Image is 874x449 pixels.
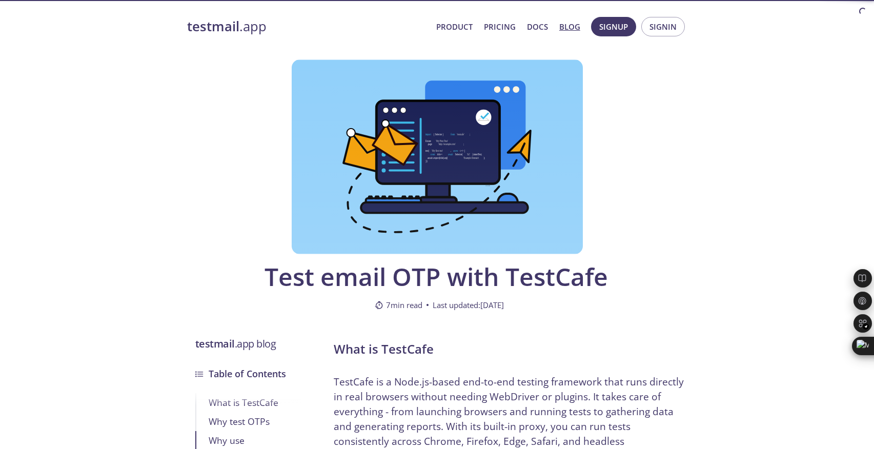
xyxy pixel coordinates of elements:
[334,340,687,358] h2: What is TestCafe
[641,17,685,36] button: Signin
[187,18,428,35] a: testmail.app
[195,337,301,351] h3: .app blog
[591,17,636,36] button: Signup
[209,415,301,428] div: Why test OTPs
[527,20,548,33] a: Docs
[375,299,422,311] span: 7 min read
[433,299,504,311] span: Last updated: [DATE]
[209,366,286,381] h3: Table of Contents
[484,20,516,33] a: Pricing
[649,20,677,33] span: Signin
[195,316,301,354] a: testmail.app blog
[209,396,301,409] div: What is TestCafe
[436,20,473,33] a: Product
[559,20,580,33] a: Blog
[261,262,612,291] span: Test email OTP with TestCafe
[187,17,239,35] strong: testmail
[195,337,235,351] strong: testmail
[599,20,628,33] span: Signup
